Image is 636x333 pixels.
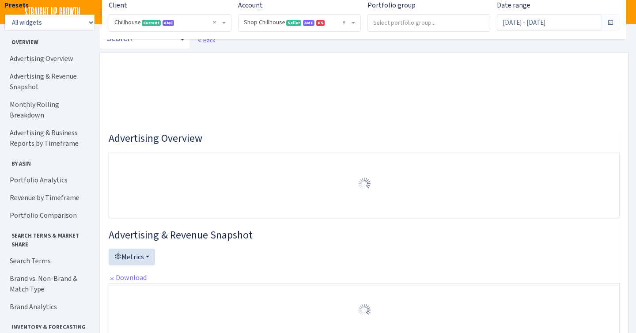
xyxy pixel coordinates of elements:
[606,4,621,20] a: a
[163,20,174,26] span: AMC
[109,249,155,265] button: Metrics
[4,189,93,207] a: Revenue by Timeframe
[109,229,620,242] h3: Widget #2
[142,20,161,26] span: Current
[5,319,92,331] span: Inventory & Forecasting
[286,20,301,26] span: Seller
[357,303,371,317] img: Preloader
[4,207,93,224] a: Portfolio Comparison
[4,252,93,270] a: Search Terms
[238,15,360,31] span: Shop Chillhouse <span class="badge badge-success">Seller</span><span class="badge badge-primary" ...
[244,18,350,27] span: Shop Chillhouse <span class="badge badge-success">Seller</span><span class="badge badge-primary" ...
[109,273,147,282] a: Download
[4,50,93,68] a: Advertising Overview
[606,4,621,20] img: alex
[5,156,92,168] span: By ASIN
[109,132,620,145] h3: Widget #1
[114,18,220,27] span: Chillhouse <span class="badge badge-success">Current</span><span class="badge badge-primary">AMC<...
[197,36,215,44] a: Back
[5,228,92,248] span: Search Terms & Market Share
[368,15,490,30] input: Select portfolio group...
[4,298,93,316] a: Brand Analytics
[4,270,93,298] a: Brand vs. Non-Brand & Match Type
[316,20,325,26] span: US
[5,34,92,46] span: Overview
[303,20,314,26] span: Amazon Marketing Cloud
[4,96,93,124] a: Monthly Rolling Breakdown
[213,18,216,27] span: Remove all items
[357,177,371,191] img: Preloader
[4,171,93,189] a: Portfolio Analytics
[342,18,345,27] span: Remove all items
[4,68,93,96] a: Advertising & Revenue Snapshot
[4,124,93,152] a: Advertising & Business Reports by Timeframe
[109,15,231,31] span: Chillhouse <span class="badge badge-success">Current</span><span class="badge badge-primary">AMC<...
